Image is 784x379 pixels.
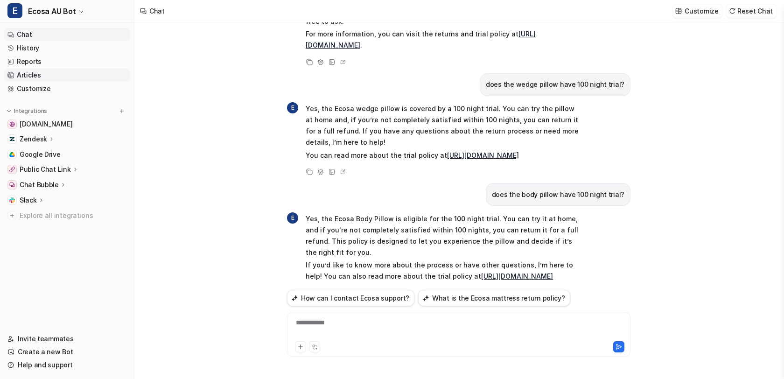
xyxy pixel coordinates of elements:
[287,102,298,113] span: E
[6,108,12,114] img: expand menu
[306,150,579,161] p: You can read more about the trial policy at
[7,3,22,18] span: E
[28,5,76,18] span: Ecosa AU Bot
[4,148,130,161] a: Google DriveGoogle Drive
[149,6,165,16] div: Chat
[4,358,130,372] a: Help and support
[20,180,59,189] p: Chat Bubble
[9,182,15,188] img: Chat Bubble
[4,69,130,82] a: Articles
[4,118,130,131] a: www.ecosa.com.au[DOMAIN_NAME]
[9,121,15,127] img: www.ecosa.com.au
[20,134,47,144] p: Zendesk
[9,152,15,157] img: Google Drive
[447,151,519,159] a: [URL][DOMAIN_NAME]
[675,7,682,14] img: customize
[4,55,130,68] a: Reports
[306,28,579,51] p: For more information, you can visit the returns and trial policy at .
[20,208,126,223] span: Explore all integrations
[4,106,50,116] button: Integrations
[685,6,718,16] p: Customize
[20,150,61,159] span: Google Drive
[4,42,130,55] a: History
[481,272,553,280] a: [URL][DOMAIN_NAME]
[486,79,624,90] p: does the wedge pillow have 100 night trial?
[14,107,47,115] p: Integrations
[119,108,125,114] img: menu_add.svg
[20,165,71,174] p: Public Chat Link
[7,211,17,220] img: explore all integrations
[672,4,722,18] button: Customize
[492,189,624,200] p: does the body pillow have 100 night trial?
[9,136,15,142] img: Zendesk
[20,196,37,205] p: Slack
[726,4,777,18] button: Reset Chat
[306,103,579,148] p: Yes, the Ecosa wedge pillow is covered by a 100 night trial. You can try the pillow at home and, ...
[287,290,414,306] button: How can I contact Ecosa support?
[4,82,130,95] a: Customize
[306,213,579,258] p: Yes, the Ecosa Body Pillow is eligible for the 100 night trial. You can try it at home, and if yo...
[306,260,579,282] p: If you’d like to know more about the process or have other questions, I’m here to help! You can a...
[287,212,298,224] span: E
[9,197,15,203] img: Slack
[9,167,15,172] img: Public Chat Link
[4,332,130,345] a: Invite teammates
[4,28,130,41] a: Chat
[4,209,130,222] a: Explore all integrations
[4,345,130,358] a: Create a new Bot
[20,119,72,129] span: [DOMAIN_NAME]
[418,290,570,306] button: What is the Ecosa mattress return policy?
[729,7,735,14] img: reset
